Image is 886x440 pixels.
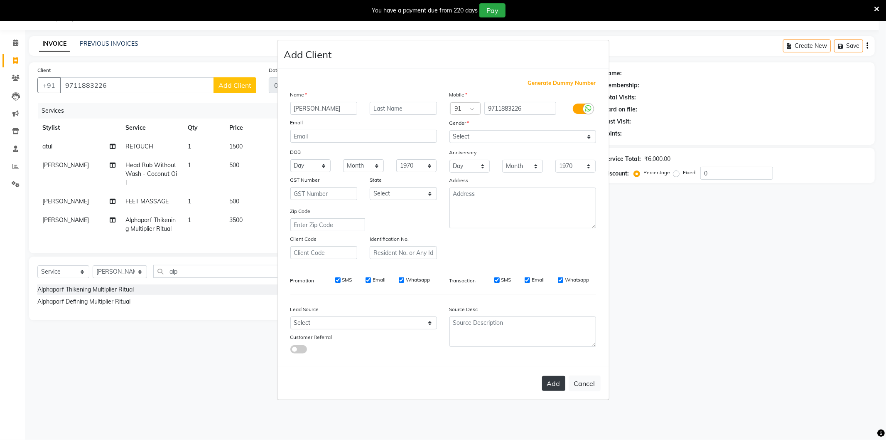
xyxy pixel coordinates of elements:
label: Whatsapp [565,276,589,284]
label: Identification No. [370,235,409,243]
input: Enter Zip Code [290,218,365,231]
label: State [370,176,382,184]
label: Promotion [290,277,314,284]
button: Cancel [569,376,601,391]
input: Last Name [370,102,437,115]
label: Transaction [449,277,476,284]
button: Add [542,376,565,391]
input: First Name [290,102,358,115]
input: GST Number [290,187,358,200]
label: Email [290,119,303,126]
input: Email [290,130,437,143]
label: Customer Referral [290,334,332,341]
label: Source Desc [449,306,478,313]
label: Whatsapp [406,276,430,284]
label: DOB [290,148,301,156]
label: GST Number [290,176,320,184]
label: Anniversary [449,149,477,156]
label: Email [373,276,385,284]
label: Gender [449,119,469,127]
label: Client Code [290,235,317,243]
input: Resident No. or Any Id [370,246,437,259]
div: You have a payment due from 220 days [372,6,478,15]
span: Generate Dummy Number [528,79,596,87]
label: Mobile [449,91,468,99]
label: SMS [501,276,511,284]
button: Pay [479,3,506,17]
label: Address [449,177,469,184]
label: Email [532,276,545,284]
h4: Add Client [284,47,332,62]
label: Lead Source [290,306,319,313]
label: Zip Code [290,208,311,215]
input: Client Code [290,246,358,259]
label: SMS [342,276,352,284]
label: Name [290,91,307,99]
input: Mobile [484,102,556,115]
